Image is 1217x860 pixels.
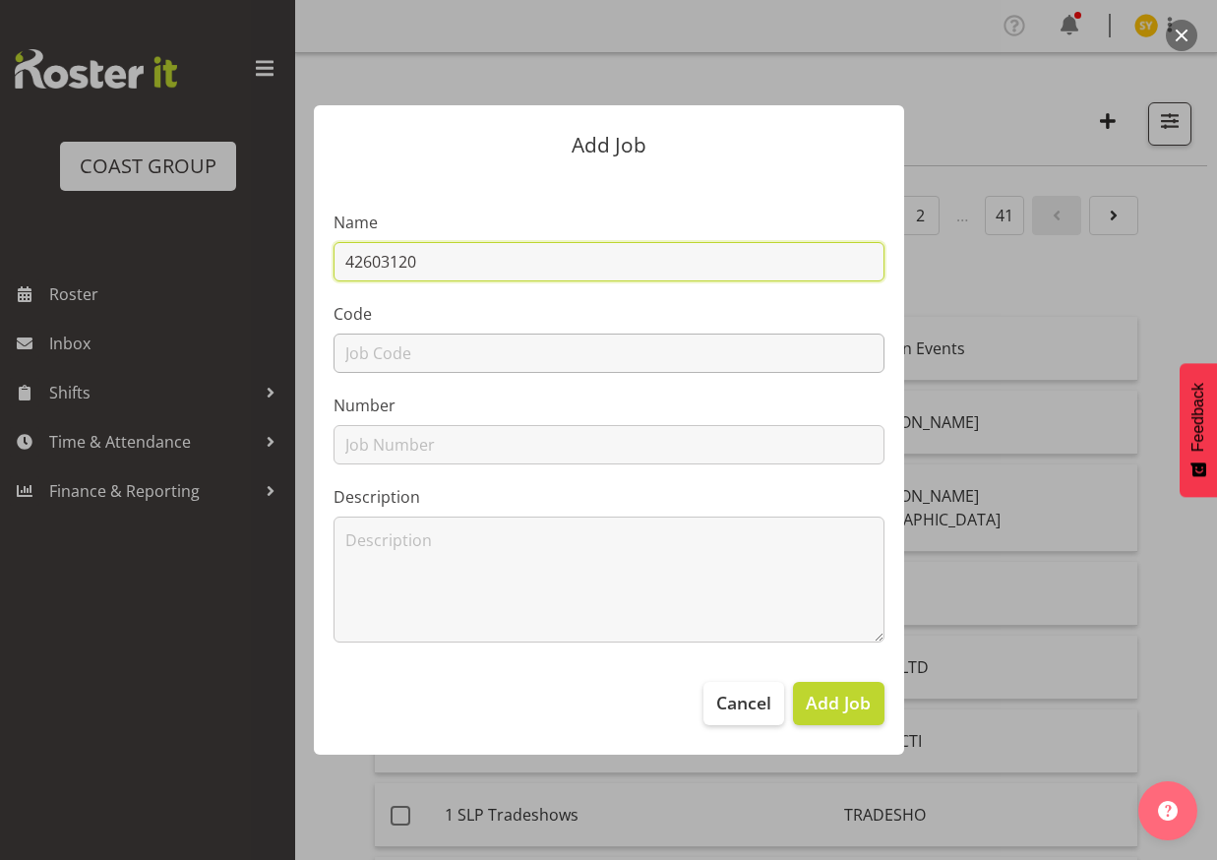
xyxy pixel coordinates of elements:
span: Add Job [806,690,871,715]
label: Code [334,302,884,326]
button: Cancel [703,682,784,725]
span: Cancel [716,690,771,715]
input: Job Code [334,334,884,373]
button: Feedback - Show survey [1180,363,1217,497]
label: Number [334,394,884,417]
label: Description [334,485,884,509]
img: help-xxl-2.png [1158,801,1178,821]
input: Job Number [334,425,884,464]
label: Name [334,211,884,234]
span: Feedback [1189,383,1207,452]
input: Job Name [334,242,884,281]
button: Add Job [793,682,883,725]
p: Add Job [334,135,884,155]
